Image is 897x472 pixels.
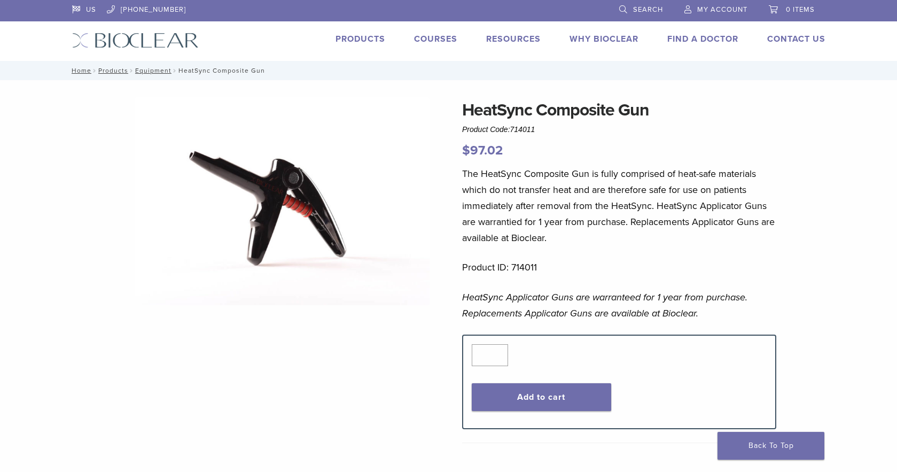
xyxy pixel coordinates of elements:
[68,67,91,74] a: Home
[462,143,470,158] span: $
[135,97,430,305] img: HeatSync Composite Gun-1
[171,68,178,73] span: /
[64,61,833,80] nav: HeatSync Composite Gun
[510,125,535,134] span: 714011
[336,34,385,44] a: Products
[462,291,747,319] em: HeatSync Applicator Guns are warranteed for 1 year from purchase. Replacements Applicator Guns ar...
[633,5,663,14] span: Search
[462,97,776,123] h1: HeatSync Composite Gun
[462,125,535,134] span: Product Code:
[414,34,457,44] a: Courses
[486,34,541,44] a: Resources
[667,34,738,44] a: Find A Doctor
[472,383,611,411] button: Add to cart
[717,432,824,460] a: Back To Top
[98,67,128,74] a: Products
[462,259,776,275] p: Product ID: 714011
[697,5,747,14] span: My Account
[135,67,171,74] a: Equipment
[128,68,135,73] span: /
[570,34,638,44] a: Why Bioclear
[767,34,825,44] a: Contact Us
[462,143,503,158] bdi: 97.02
[462,166,776,246] p: The HeatSync Composite Gun is fully comprised of heat-safe materials which do not transfer heat a...
[91,68,98,73] span: /
[786,5,815,14] span: 0 items
[72,33,199,48] img: Bioclear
